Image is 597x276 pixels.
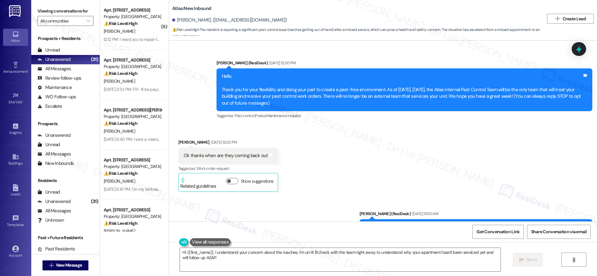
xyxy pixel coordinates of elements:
span: Work order request [197,166,229,171]
a: Insights • [3,121,28,138]
i:  [571,257,576,262]
label: Show suggestions [241,178,274,185]
div: Apt. [STREET_ADDRESS] [104,57,162,63]
div: All Messages [37,208,71,214]
i:  [87,18,90,23]
div: Hello, Thank you for your flexibility and doing your part to create a pest-free environment. As o... [222,73,582,106]
div: [DATE] 2:53 PM: FYI- Ill be paying rent on the 4th. Please dont give me an eviction notice. Thanks [104,86,276,92]
div: Apt. [STREET_ADDRESS] [104,157,162,163]
textarea: Hi {{first_name}}, I understand your concern about the roaches. I'm on it! I'll check with the te... [180,248,500,271]
span: Maintenance request [266,113,301,118]
span: New Message [56,262,82,269]
div: Unread [37,141,60,148]
b: Atlas: New Inbound [172,5,211,12]
div: Property: [GEOGRAPHIC_DATA] Apartments [104,113,162,120]
div: New Inbounds [37,160,74,167]
span: • [22,99,23,103]
div: Unanswered [37,56,71,63]
div: Ok thanks when are they coming back out [184,152,268,159]
button: Get Conversation Link [472,225,524,239]
span: Praise , [255,113,266,118]
strong: ⚠️ Risk Level: High [104,21,137,26]
span: • [28,68,29,73]
strong: ⚠️ Risk Level: High [104,220,137,226]
div: Unread [37,189,60,195]
div: Property: [GEOGRAPHIC_DATA] [104,63,162,70]
span: • [24,222,25,226]
span: [PERSON_NAME] [104,78,135,84]
span: Send [527,256,536,263]
div: All Messages [37,151,71,157]
span: Share Conversation via email [531,229,587,235]
div: [PERSON_NAME]. ([EMAIL_ADDRESS][DOMAIN_NAME]) [172,17,287,23]
div: Prospects + Residents [31,35,100,42]
div: Unread [37,47,60,53]
div: [DATE] 8:40 PM: I sent a maintenance request nobody came on the [DATE] like they said they did! [104,136,280,142]
div: [DATE] 12:53 PM [209,139,237,145]
div: Maintenance [37,84,72,91]
div: Property: [GEOGRAPHIC_DATA] [104,213,162,220]
i:  [555,16,560,21]
div: [PERSON_NAME] [178,139,278,148]
div: Escalate [37,103,62,110]
img: ResiDesk Logo [9,5,22,17]
div: Unknown [37,217,64,224]
div: Apt. [STREET_ADDRESS] [104,207,162,213]
div: Unanswered [37,198,71,205]
div: Past + Future Residents [31,234,100,241]
div: [PERSON_NAME] (ResiDesk) [360,210,593,219]
div: [PERSON_NAME] (ResiDesk) [216,60,592,68]
div: [DATE] 12:50 PM [268,60,296,66]
div: Apt. [STREET_ADDRESS] [104,7,162,13]
strong: ⚠️ Risk Level: High [104,71,137,76]
span: [PERSON_NAME] [104,128,135,134]
div: WO Follow-ups [37,94,76,100]
div: Residents [31,177,100,184]
button: Send [513,253,543,267]
strong: ⚠️ Risk Level: High [104,121,137,126]
a: Account [3,244,28,260]
strong: ⚠️ Risk Level: High [172,27,199,32]
div: Prospects [31,121,100,127]
div: Apt. [STREET_ADDRESS][PERSON_NAME] [104,107,162,113]
i:  [519,257,524,262]
button: Share Conversation via email [527,225,591,239]
span: [PERSON_NAME] [104,28,135,34]
div: [DATE] 6:19 PM: On my birthday [DEMOGRAPHIC_DATA] [104,186,205,192]
a: Site Visit • [3,90,28,107]
i:  [49,263,54,268]
div: Property: [GEOGRAPHIC_DATA] [104,163,162,170]
span: Get Conversation Link [476,229,520,235]
button: New Message [42,260,89,270]
strong: ⚠️ Risk Level: High [104,170,137,176]
span: Create Lead [563,16,586,22]
div: [DATE] 11:00 AM [411,210,438,217]
label: Viewing conversations for [37,6,93,16]
div: (31) [89,55,100,64]
a: Buildings [3,151,28,168]
div: Tagged as: [178,164,278,173]
div: All Messages [37,66,71,72]
div: Unanswered [37,132,71,139]
span: [PERSON_NAME] [104,178,135,184]
div: Past Residents [37,246,75,252]
a: Leads [3,182,28,199]
a: Inbox [3,29,28,46]
div: (31) [89,197,100,206]
span: [PERSON_NAME] [104,228,135,234]
a: Templates • [3,213,28,230]
div: Tagged as: [216,111,592,120]
span: : The resident is reporting a significant pest control issue (roaches getting out of hand) after ... [172,27,544,40]
input: All communities [40,16,83,26]
button: Create Lead [547,14,594,24]
div: Review follow-ups [37,75,81,81]
div: Related guidelines [180,178,216,190]
span: Pest control , [235,113,256,118]
div: Property: [GEOGRAPHIC_DATA] [104,13,162,20]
